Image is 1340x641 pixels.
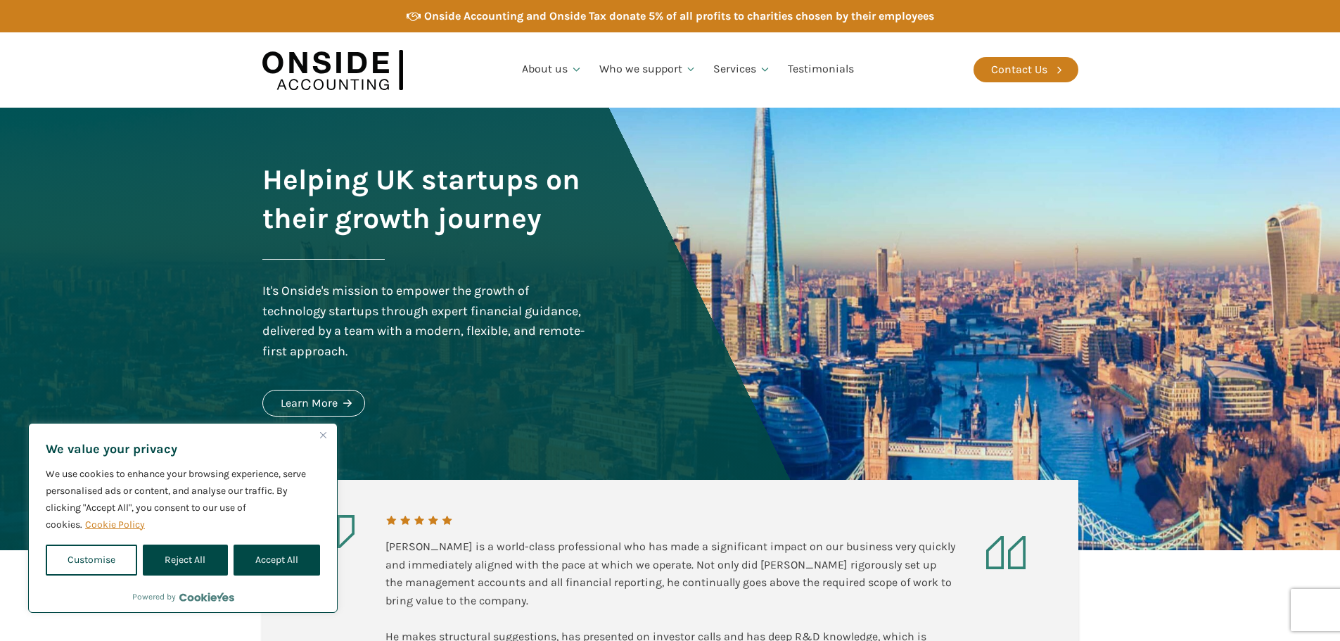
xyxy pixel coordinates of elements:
img: Close [320,432,326,438]
a: Cookie Policy [84,518,146,531]
a: Learn More [262,390,365,417]
img: Onside Accounting [262,43,403,97]
a: About us [513,46,591,94]
p: We value your privacy [46,440,320,457]
a: Who we support [591,46,706,94]
button: Reject All [143,545,227,576]
button: Accept All [234,545,320,576]
button: Customise [46,545,137,576]
button: Close [314,426,331,443]
div: We value your privacy [28,423,338,613]
div: Learn More [281,394,338,412]
div: Contact Us [991,61,1047,79]
div: Onside Accounting and Onside Tax donate 5% of all profits to charities chosen by their employees [424,7,934,25]
a: Contact Us [974,57,1078,82]
a: Visit CookieYes website [179,592,234,602]
a: Services [705,46,779,94]
div: It's Onside's mission to empower the growth of technology startups through expert financial guida... [262,281,589,362]
div: Powered by [132,590,234,604]
a: Testimonials [779,46,862,94]
h1: Helping UK startups on their growth journey [262,160,589,238]
p: We use cookies to enhance your browsing experience, serve personalised ads or content, and analys... [46,466,320,533]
